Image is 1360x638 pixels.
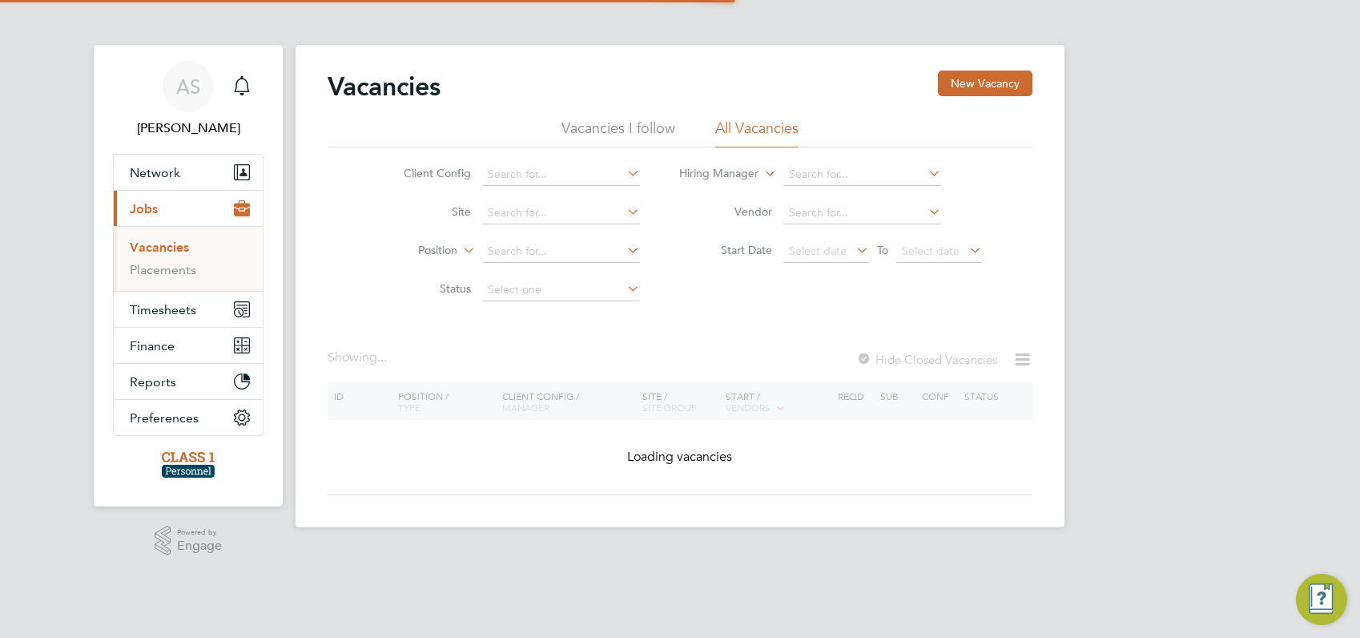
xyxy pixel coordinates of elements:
[872,240,893,260] span: To
[379,204,471,219] label: Site
[902,244,960,258] span: Select date
[938,71,1032,96] button: New Vacancy
[482,279,640,301] input: Select one
[114,292,263,327] button: Timesheets
[856,352,997,367] label: Hide Closed Vacancies
[130,240,189,255] a: Vacancies
[666,166,758,182] label: Hiring Manager
[783,202,941,224] input: Search for...
[94,45,283,507] nav: Main navigation
[789,244,847,258] span: Select date
[715,119,799,147] li: All Vacancies
[482,240,640,263] input: Search for...
[379,166,471,180] label: Client Config
[130,262,196,277] a: Placements
[680,243,772,257] label: Start Date
[130,410,199,426] span: Preferences
[162,452,215,478] img: class1personnel-logo-retina.png
[177,526,222,539] span: Powered by
[114,400,263,435] button: Preferences
[113,452,264,478] a: Go to home page
[130,201,158,216] span: Jobs
[176,76,200,97] span: AS
[680,204,772,219] label: Vendor
[114,226,263,291] div: Jobs
[377,349,387,365] span: ...
[177,539,222,553] span: Engage
[482,202,640,224] input: Search for...
[482,164,640,186] input: Search for...
[561,119,675,147] li: Vacancies I follow
[114,155,263,190] button: Network
[130,338,175,353] span: Finance
[328,71,441,103] h2: Vacancies
[1296,574,1347,625] button: Engage Resource Center
[130,302,196,317] span: Timesheets
[113,119,264,138] span: Angela Sabaroche
[379,281,471,296] label: Status
[113,61,264,138] a: AS[PERSON_NAME]
[114,191,263,226] button: Jobs
[130,165,180,180] span: Network
[783,164,941,186] input: Search for...
[114,328,263,363] button: Finance
[155,526,223,556] a: Powered byEngage
[114,364,263,399] button: Reports
[130,374,176,390] span: Reports
[328,349,390,366] div: Showing
[365,243,457,259] label: Position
